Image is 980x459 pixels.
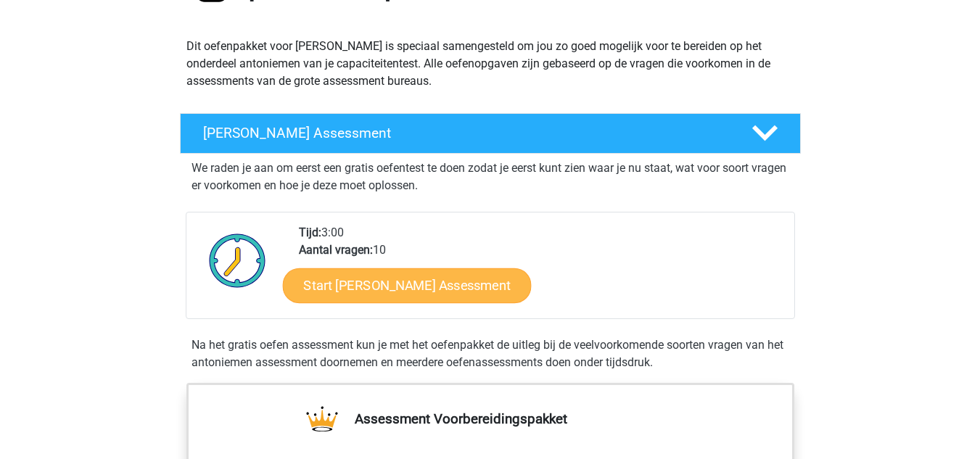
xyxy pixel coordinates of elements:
[203,125,728,141] h4: [PERSON_NAME] Assessment
[288,224,794,318] div: 3:00 10
[299,243,373,257] b: Aantal vragen:
[282,268,531,302] a: Start [PERSON_NAME] Assessment
[201,224,274,297] img: Klok
[174,113,807,154] a: [PERSON_NAME] Assessment
[186,336,795,371] div: Na het gratis oefen assessment kun je met het oefenpakket de uitleg bij de veelvoorkomende soorte...
[186,38,794,90] p: Dit oefenpakket voor [PERSON_NAME] is speciaal samengesteld om jou zo goed mogelijk voor te berei...
[299,226,321,239] b: Tijd:
[192,160,789,194] p: We raden je aan om eerst een gratis oefentest te doen zodat je eerst kunt zien waar je nu staat, ...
